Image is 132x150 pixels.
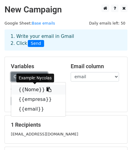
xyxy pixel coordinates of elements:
a: Base emails [32,21,55,25]
a: Copy/paste... [11,72,48,82]
div: Example: Nycolas [16,74,54,82]
h5: Email column [71,63,121,70]
a: Daily emails left: 50 [87,21,127,25]
h2: New Campaign [5,5,127,15]
a: {{empresa}} [11,95,66,104]
div: Widget de chat [102,121,132,150]
div: 1. Write your email in Gmail 2. Click [6,33,126,47]
small: [EMAIL_ADDRESS][DOMAIN_NAME] [11,132,78,136]
a: {{email}} [11,104,66,114]
span: Daily emails left: 50 [87,20,127,27]
h5: 1 Recipients [11,122,121,128]
iframe: Chat Widget [102,121,132,150]
h5: Variables [11,63,62,70]
a: {{Nome}} [11,85,66,95]
small: Google Sheet: [5,21,55,25]
span: Send [28,40,44,47]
